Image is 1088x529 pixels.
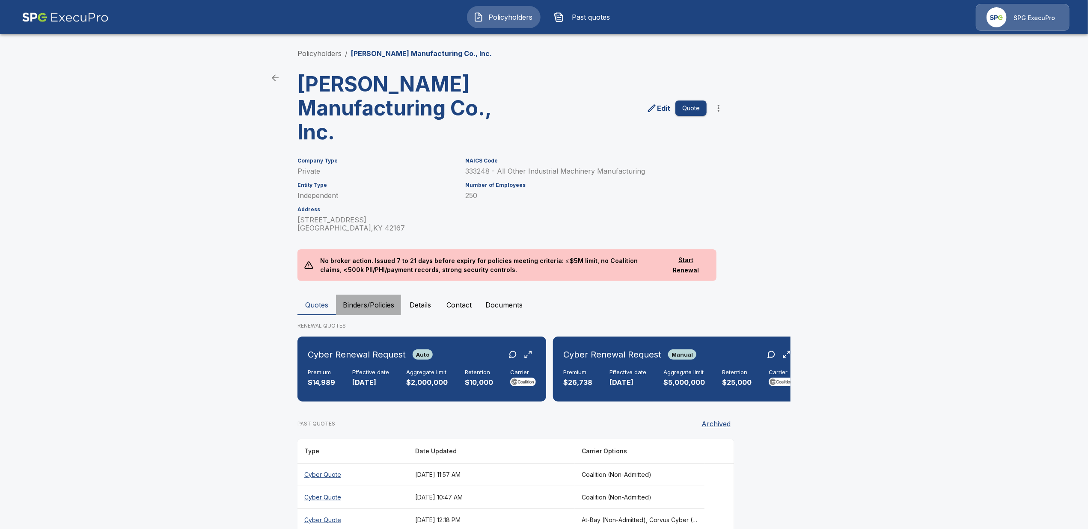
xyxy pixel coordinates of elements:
button: Policyholders IconPolicyholders [467,6,541,28]
h6: NAICS Code [465,158,707,164]
p: SPG ExecuPro [1014,14,1055,22]
p: 250 [465,192,707,200]
h6: Cyber Renewal Request [563,348,661,361]
th: [DATE] 10:47 AM [408,486,575,508]
button: more [710,100,727,117]
img: AA Logo [22,4,109,31]
p: Independent [297,192,455,200]
h6: Number of Employees [465,182,707,188]
img: Past quotes Icon [554,12,564,22]
p: [PERSON_NAME] Manufacturing Co., Inc. [351,48,492,59]
span: Policyholders [487,12,534,22]
p: PAST QUOTES [297,420,335,428]
h6: Company Type [297,158,455,164]
h6: Cyber Renewal Request [308,348,406,361]
th: [DATE] 11:57 AM [408,463,575,486]
p: $2,000,000 [406,378,448,387]
span: Past quotes [568,12,615,22]
span: Manual [668,351,696,358]
div: policyholder tabs [297,295,791,315]
p: $26,738 [563,378,592,387]
span: Auto [413,351,433,358]
button: Quote [675,100,707,116]
p: $25,000 [722,378,752,387]
p: $5,000,000 [663,378,705,387]
img: Carrier [769,378,794,386]
a: edit [645,101,672,115]
button: Archived [698,415,734,432]
th: Coalition (Non-Admitted) [575,463,705,486]
h6: Aggregate limit [663,369,705,376]
h6: Entity Type [297,182,455,188]
button: Start Renewal [662,252,710,278]
th: Coalition (Non-Admitted) [575,486,705,508]
p: Edit [657,103,670,113]
li: / [345,48,348,59]
h6: Premium [308,369,335,376]
p: [DATE] [609,378,646,387]
p: RENEWAL QUOTES [297,322,791,330]
button: Quotes [297,295,336,315]
button: Details [401,295,440,315]
p: 333248 - All Other Industrial Machinery Manufacturing [465,167,707,175]
h6: Aggregate limit [406,369,448,376]
a: Agency IconSPG ExecuPro [976,4,1070,31]
img: Carrier [510,378,536,386]
button: Binders/Policies [336,295,401,315]
a: Policyholders [297,49,342,58]
img: Policyholders Icon [473,12,484,22]
th: Cyber Quote [297,486,408,508]
p: Private [297,167,455,175]
button: Documents [479,295,529,315]
h6: Retention [465,369,493,376]
p: $14,989 [308,378,335,387]
h6: Effective date [609,369,646,376]
h6: Address [297,207,455,213]
p: [STREET_ADDRESS] [GEOGRAPHIC_DATA] , KY 42167 [297,216,455,232]
h3: [PERSON_NAME] Manufacturing Co., Inc. [297,72,509,144]
p: No broker action. Issued 7 to 21 days before expiry for policies meeting criteria: ≤ $5M limit, n... [313,249,662,281]
nav: breadcrumb [297,48,492,59]
button: Past quotes IconPast quotes [547,6,621,28]
th: Cyber Quote [297,463,408,486]
h6: Retention [722,369,752,376]
h6: Carrier [769,369,794,376]
a: back [267,69,284,86]
p: [DATE] [352,378,389,387]
th: Date Updated [408,439,575,464]
button: Contact [440,295,479,315]
p: $10,000 [465,378,493,387]
h6: Effective date [352,369,389,376]
th: Carrier Options [575,439,705,464]
img: Agency Icon [987,7,1007,27]
h6: Premium [563,369,592,376]
th: Type [297,439,408,464]
h6: Carrier [510,369,536,376]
